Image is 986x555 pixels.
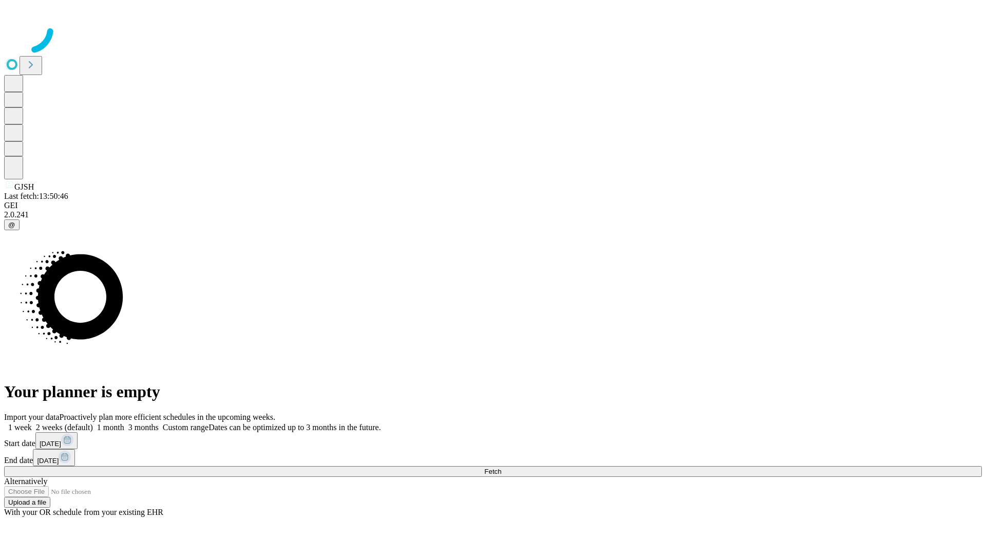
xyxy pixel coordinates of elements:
[4,466,982,477] button: Fetch
[36,423,93,432] span: 2 weeks (default)
[4,192,68,200] span: Last fetch: 13:50:46
[163,423,208,432] span: Custom range
[4,449,982,466] div: End date
[4,382,982,401] h1: Your planner is empty
[208,423,381,432] span: Dates can be optimized up to 3 months in the future.
[4,508,163,516] span: With your OR schedule from your existing EHR
[4,413,60,421] span: Import your data
[4,201,982,210] div: GEI
[97,423,124,432] span: 1 month
[4,210,982,219] div: 2.0.241
[8,221,15,229] span: @
[8,423,32,432] span: 1 week
[14,182,34,191] span: GJSH
[4,219,20,230] button: @
[60,413,275,421] span: Proactively plan more efficient schedules in the upcoming weeks.
[128,423,159,432] span: 3 months
[35,432,78,449] button: [DATE]
[40,440,61,448] span: [DATE]
[37,457,59,465] span: [DATE]
[4,432,982,449] div: Start date
[4,497,50,508] button: Upload a file
[33,449,75,466] button: [DATE]
[4,477,47,486] span: Alternatively
[484,468,501,475] span: Fetch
